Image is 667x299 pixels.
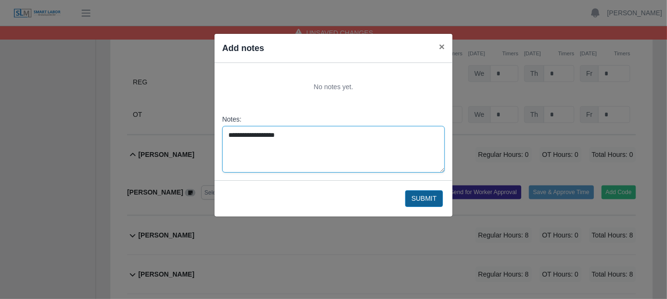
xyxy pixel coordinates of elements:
[222,71,445,103] div: No notes yet.
[431,34,452,59] button: Close
[439,41,445,52] span: ×
[222,114,445,124] label: Notes:
[405,190,443,207] button: Submit
[222,41,264,55] h4: Add notes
